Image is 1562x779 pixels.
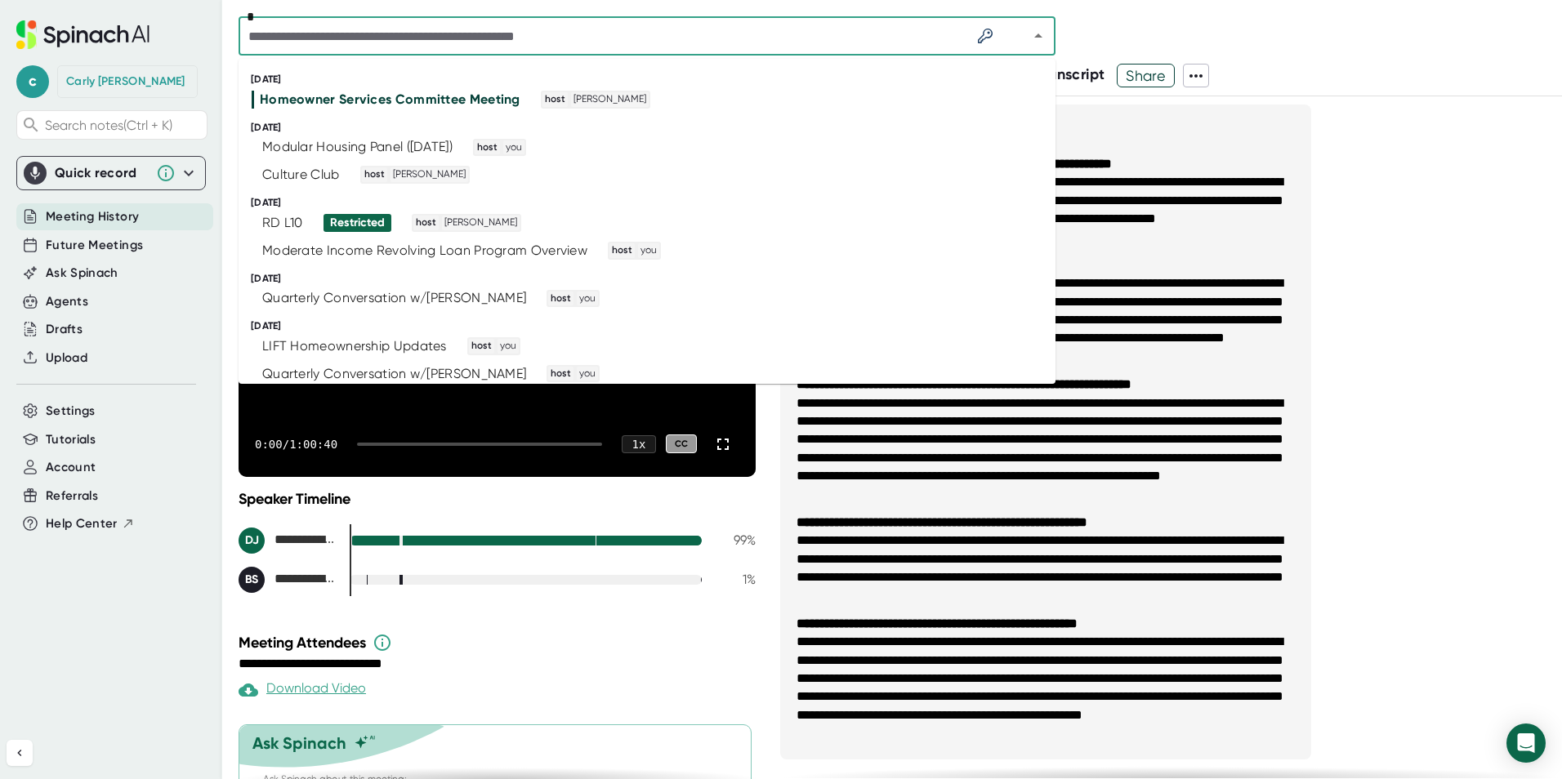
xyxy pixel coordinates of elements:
[251,320,1055,332] div: [DATE]
[577,367,598,381] span: you
[577,292,598,306] span: you
[262,243,587,259] div: Moderate Income Revolving Loan Program Overview
[239,633,760,652] div: Meeting Attendees
[46,207,139,226] button: Meeting History
[239,567,337,593] div: Becky Steeley
[413,216,439,230] span: host
[251,122,1055,134] div: [DATE]
[715,532,756,548] div: 99 %
[548,367,573,381] span: host
[262,366,526,382] div: Quarterly Conversation w/[PERSON_NAME]
[498,339,519,354] span: you
[251,197,1055,209] div: [DATE]
[24,157,199,189] div: Quick record
[46,292,88,311] button: Agents
[66,74,185,89] div: Carly Colgan
[262,167,340,183] div: Culture Club
[1027,24,1050,47] button: Close
[262,290,526,306] div: Quarterly Conversation w/[PERSON_NAME]
[252,733,346,753] div: Ask Spinach
[262,338,447,354] div: LIFT Homeownership Updates
[1035,65,1105,83] span: Transcript
[46,487,98,505] button: Referrals
[262,215,303,231] div: RD L10
[239,527,265,554] div: DJ
[45,118,203,133] span: Search notes (Ctrl + K)
[46,402,96,421] button: Settings
[46,514,135,533] button: Help Center
[255,438,337,451] div: 0:00 / 1:00:40
[666,434,697,453] div: CC
[46,430,96,449] button: Tutorials
[1506,723,1546,763] div: Open Intercom Messenger
[251,73,1055,86] div: [DATE]
[330,216,385,230] div: Restricted
[638,243,659,258] span: you
[571,92,649,107] span: [PERSON_NAME]
[46,236,143,255] button: Future Meetings
[262,139,453,155] div: Modular Housing Panel ([DATE])
[609,243,635,258] span: host
[469,339,494,354] span: host
[46,514,118,533] span: Help Center
[46,264,118,283] button: Ask Spinach
[7,740,33,766] button: Collapse sidebar
[548,292,573,306] span: host
[715,572,756,587] div: 1 %
[46,458,96,477] button: Account
[239,527,337,554] div: DeeDee Johnson
[239,680,366,700] div: Download Video
[1118,61,1174,90] span: Share
[475,140,500,155] span: host
[239,567,265,593] div: BS
[362,167,387,182] span: host
[1117,64,1175,87] button: Share
[55,165,148,181] div: Quick record
[251,273,1055,285] div: [DATE]
[46,320,83,339] button: Drafts
[503,140,524,155] span: you
[260,91,520,108] div: Homeowner Services Committee Meeting
[622,435,656,453] div: 1 x
[16,65,49,98] span: c
[1035,64,1105,86] button: Transcript
[442,216,520,230] span: [PERSON_NAME]
[239,490,756,508] div: Speaker Timeline
[542,92,568,107] span: host
[390,167,468,182] span: [PERSON_NAME]
[46,349,87,367] button: Upload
